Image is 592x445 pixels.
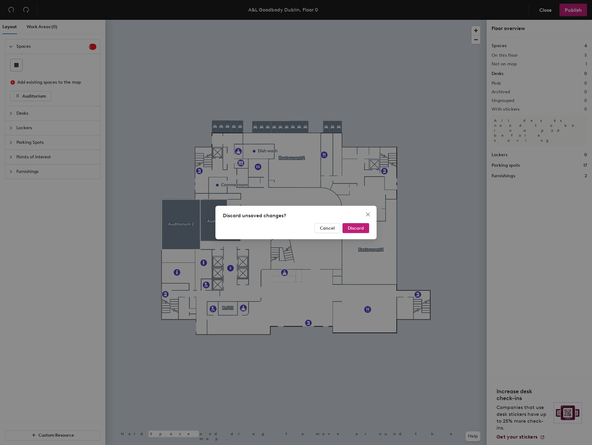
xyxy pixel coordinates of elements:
button: Close [363,209,373,219]
span: Cancel [320,226,335,231]
button: Cancel [315,223,340,233]
span: close [365,212,370,217]
span: Close [363,212,373,217]
button: Discard [342,223,369,233]
span: Discard [348,226,364,231]
div: Discard unsaved changes? [223,212,369,219]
